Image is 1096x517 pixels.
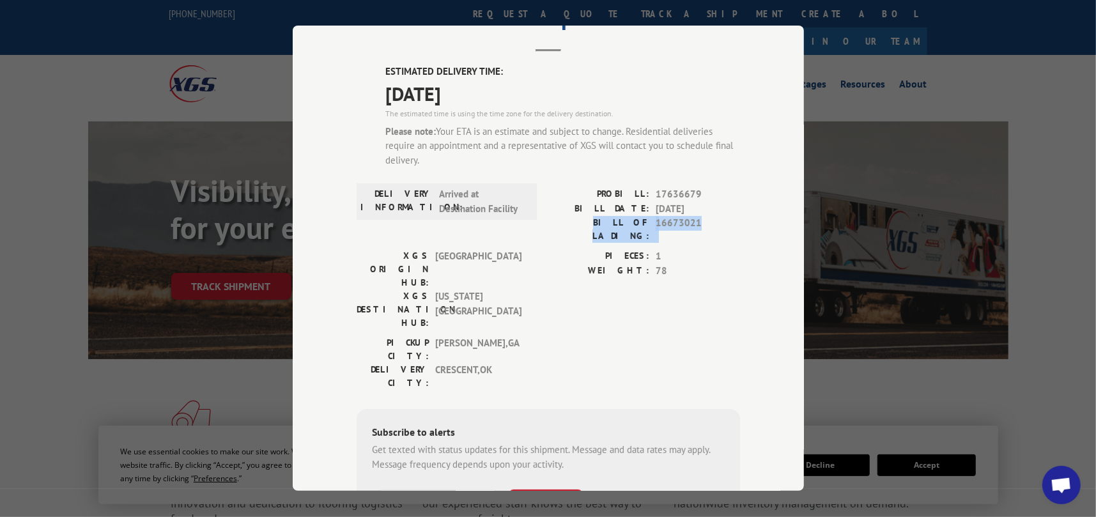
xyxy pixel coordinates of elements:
[656,264,740,279] span: 78
[509,490,583,517] button: SUBSCRIBE
[548,217,649,243] label: BILL OF LADING:
[548,202,649,217] label: BILL DATE:
[656,217,740,243] span: 16673021
[1042,466,1081,504] div: Open chat
[548,188,649,203] label: PROBILL:
[357,337,429,364] label: PICKUP CITY:
[385,108,740,120] div: The estimated time is using the time zone for the delivery destination.
[385,125,740,168] div: Your ETA is an estimate and subject to change. Residential deliveries require an appointment and ...
[357,250,429,290] label: XGS ORIGIN HUB:
[656,202,740,217] span: [DATE]
[372,444,725,472] div: Get texted with status updates for this shipment. Message and data rates may apply. Message frequ...
[357,290,429,330] label: XGS DESTINATION HUB:
[385,65,740,80] label: ESTIMATED DELIVERY TIME:
[385,79,740,108] span: [DATE]
[435,250,521,290] span: [GEOGRAPHIC_DATA]
[372,425,725,444] div: Subscribe to alerts
[656,188,740,203] span: 17636679
[385,125,436,137] strong: Please note:
[548,264,649,279] label: WEIGHT:
[548,250,649,265] label: PIECES:
[357,364,429,390] label: DELIVERY CITY:
[435,290,521,330] span: [US_STATE][GEOGRAPHIC_DATA]
[435,364,521,390] span: CRESCENT , OK
[360,188,433,217] label: DELIVERY INFORMATION:
[656,250,740,265] span: 1
[439,188,525,217] span: Arrived at Destination Facility
[435,337,521,364] span: [PERSON_NAME] , GA
[377,490,498,517] input: Phone Number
